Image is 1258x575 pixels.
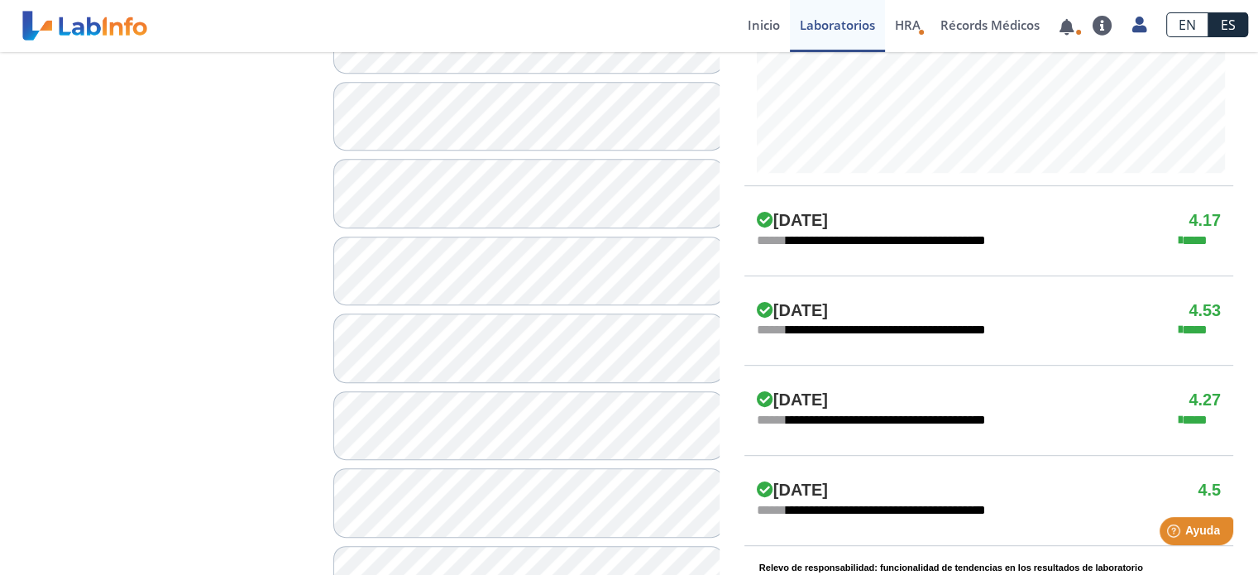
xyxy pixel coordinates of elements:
h4: 4.17 [1189,211,1221,231]
a: ES [1208,12,1248,37]
h4: [DATE] [757,481,828,501]
span: HRA [895,17,921,33]
a: EN [1166,12,1208,37]
h4: 4.27 [1189,391,1221,410]
b: Relevo de responsabilidad: funcionalidad de tendencias en los resultados de laboratorio [759,563,1143,573]
h4: [DATE] [757,301,828,321]
iframe: Help widget launcher [1111,510,1240,557]
h4: [DATE] [757,211,828,231]
h4: 4.5 [1198,481,1221,501]
h4: 4.53 [1189,301,1221,321]
h4: [DATE] [757,391,828,410]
